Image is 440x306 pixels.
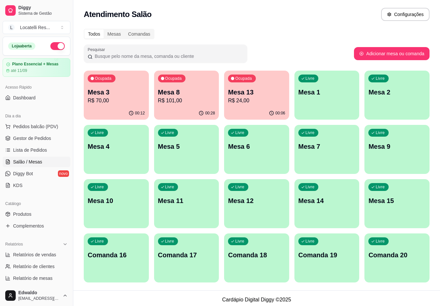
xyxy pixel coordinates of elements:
p: R$ 101,00 [158,97,215,105]
p: Livre [376,130,385,135]
p: Livre [235,130,244,135]
p: Livre [235,184,244,190]
p: Ocupada [235,76,252,81]
button: Pedidos balcão (PDV) [3,121,70,132]
a: Gestor de Pedidos [3,133,70,144]
button: LivreComanda 19 [294,233,360,282]
input: Pesquisar [93,53,243,59]
a: Salão / Mesas [3,157,70,167]
a: Dashboard [3,93,70,103]
p: Comanda 19 [298,250,356,260]
span: Salão / Mesas [13,159,42,165]
a: Relatório de clientes [3,261,70,272]
p: Mesa 4 [88,142,145,151]
button: LivreComanda 20 [364,233,430,282]
p: 00:06 [275,110,285,116]
span: Produtos [13,211,31,217]
p: Livre [376,76,385,81]
p: Mesa 3 [88,88,145,97]
span: Relatórios de vendas [13,251,56,258]
span: Relatório de mesas [13,275,53,281]
span: Diggy Bot [13,170,33,177]
p: Livre [376,184,385,190]
p: Livre [95,184,104,190]
a: Lista de Pedidos [3,145,70,155]
button: OcupadaMesa 3R$ 70,0000:12 [84,71,149,120]
p: Livre [165,239,174,244]
div: Comandas [125,29,154,39]
span: Diggy [18,5,68,11]
p: Mesa 9 [368,142,426,151]
a: Diggy Botnovo [3,168,70,179]
a: Plano Essencial + Mesasaté 11/09 [3,58,70,77]
button: LivreMesa 6 [224,125,289,174]
p: Mesa 11 [158,196,215,205]
div: Loja aberta [8,42,35,50]
span: L [8,24,15,31]
p: Mesa 7 [298,142,356,151]
button: LivreComanda 16 [84,233,149,282]
p: Livre [306,76,315,81]
span: Sistema de Gestão [18,11,68,16]
button: Adicionar mesa ou comanda [354,47,430,60]
p: Mesa 10 [88,196,145,205]
p: Comanda 16 [88,250,145,260]
span: Pedidos balcão (PDV) [13,123,58,130]
p: Livre [306,130,315,135]
span: Edwaldo [18,290,60,296]
p: Comanda 17 [158,250,215,260]
p: Mesa 13 [228,88,285,97]
p: Mesa 12 [228,196,285,205]
article: Plano Essencial + Mesas [12,62,59,67]
p: Ocupada [95,76,112,81]
span: Relatórios [5,242,23,247]
p: Livre [95,130,104,135]
article: até 11/09 [11,68,27,73]
button: LivreMesa 1 [294,71,360,120]
p: Livre [306,184,315,190]
p: Livre [235,239,244,244]
a: Produtos [3,209,70,219]
p: Comanda 18 [228,250,285,260]
p: 00:28 [205,110,215,116]
button: Alterar Status [50,42,65,50]
a: Complementos [3,221,70,231]
p: Livre [165,184,174,190]
p: Livre [165,130,174,135]
p: 00:12 [135,110,145,116]
p: Mesa 14 [298,196,356,205]
p: Mesa 2 [368,88,426,97]
h2: Atendimento Salão [84,9,151,20]
button: LivreComanda 17 [154,233,219,282]
button: LivreMesa 14 [294,179,360,228]
button: Select a team [3,21,70,34]
button: Configurações [381,8,430,21]
p: Mesa 1 [298,88,356,97]
button: OcupadaMesa 8R$ 101,0000:28 [154,71,219,120]
p: Mesa 8 [158,88,215,97]
p: Livre [306,239,315,244]
p: Mesa 15 [368,196,426,205]
button: LivreMesa 2 [364,71,430,120]
label: Pesquisar [88,47,107,52]
p: Mesa 6 [228,142,285,151]
button: OcupadaMesa 13R$ 24,0000:06 [224,71,289,120]
button: LivreMesa 11 [154,179,219,228]
button: LivreMesa 4 [84,125,149,174]
span: [EMAIL_ADDRESS][DOMAIN_NAME] [18,296,60,301]
p: R$ 24,00 [228,97,285,105]
button: LivreMesa 10 [84,179,149,228]
div: Acesso Rápido [3,82,70,93]
div: Dia a dia [3,111,70,121]
p: Livre [95,239,104,244]
p: Mesa 5 [158,142,215,151]
div: Catálogo [3,198,70,209]
p: Comanda 20 [368,250,426,260]
div: Locatelli Res ... [20,24,50,31]
div: Mesas [104,29,124,39]
p: Ocupada [165,76,182,81]
a: Relatório de mesas [3,273,70,283]
a: Relatórios de vendas [3,249,70,260]
span: KDS [13,182,23,189]
a: DiggySistema de Gestão [3,3,70,18]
